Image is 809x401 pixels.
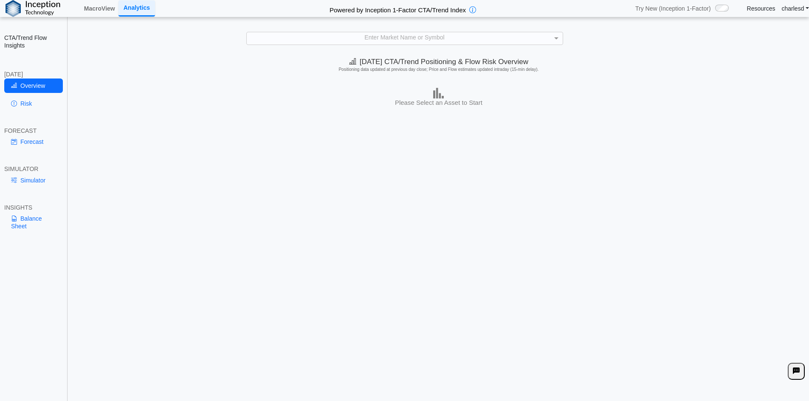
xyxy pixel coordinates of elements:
[4,135,63,149] a: Forecast
[4,204,63,211] div: INSIGHTS
[4,165,63,173] div: SIMULATOR
[4,211,63,233] a: Balance Sheet
[4,127,63,135] div: FORECAST
[4,96,63,111] a: Risk
[247,32,563,44] div: Enter Market Name or Symbol
[4,79,63,93] a: Overview
[782,5,809,12] a: charlesd
[4,34,63,49] h2: CTA/Trend Flow Insights
[72,67,805,72] h5: Positioning data updated at previous day close; Price and Flow estimates updated intraday (15-min...
[4,173,63,188] a: Simulator
[433,88,444,98] img: bar-chart.png
[70,98,807,107] h3: Please Select an Asset to Start
[747,5,775,12] a: Resources
[118,0,155,16] a: Analytics
[326,3,469,14] h2: Powered by Inception 1-Factor CTA/Trend Index
[635,5,711,12] span: Try New (Inception 1-Factor)
[81,1,118,16] a: MacroView
[4,70,63,78] div: [DATE]
[349,58,528,66] span: [DATE] CTA/Trend Positioning & Flow Risk Overview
